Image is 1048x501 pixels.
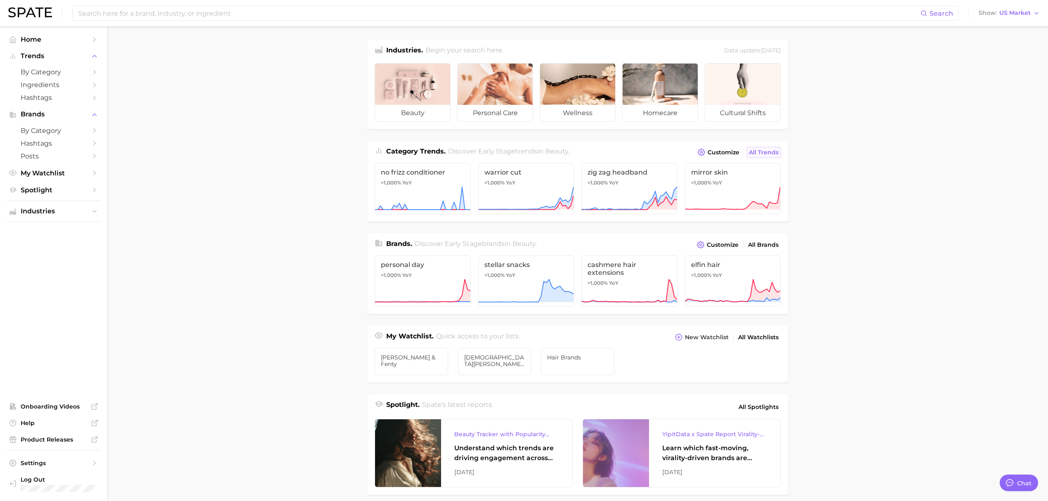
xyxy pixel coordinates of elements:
[506,272,515,279] span: YoY
[7,473,101,494] a: Log out. Currently logged in with e-mail marcela.bucklin@kendobrands.com.
[381,272,401,278] span: >1,000%
[506,180,515,186] span: YoY
[21,419,87,427] span: Help
[7,108,101,121] button: Brands
[21,127,87,135] span: by Category
[386,45,423,57] h1: Industries.
[448,147,569,155] span: Discover Early Stage trends in .
[478,255,574,307] a: stellar snacks>1,000% YoY
[685,334,729,341] span: New Watchlist
[21,94,87,102] span: Hashtags
[375,63,451,122] a: beauty
[739,402,779,412] span: All Spotlights
[7,433,101,446] a: Product Releases
[547,354,608,361] span: Hair Brands
[21,476,125,483] span: Log Out
[979,11,997,15] span: Show
[422,400,493,414] h2: Spate's latest reports.
[454,429,559,439] div: Beauty Tracker with Popularity Index
[930,9,953,17] span: Search
[588,168,671,176] span: zig zag headband
[736,400,781,414] a: All Spotlights
[540,63,616,122] a: wellness
[747,147,781,158] a: All Trends
[7,50,101,62] button: Trends
[622,63,698,122] a: homecare
[691,180,711,186] span: >1,000%
[386,400,420,414] h1: Spotlight.
[8,7,52,17] img: SPATE
[695,239,741,250] button: Customize
[724,45,781,57] div: Data update: [DATE]
[662,467,767,477] div: [DATE]
[588,261,671,276] span: cashmere hair extensions
[7,150,101,163] a: Posts
[581,163,677,214] a: zig zag headband>1,000% YoY
[484,272,505,278] span: >1,000%
[999,11,1031,15] span: US Market
[21,403,87,410] span: Onboarding Videos
[484,180,505,186] span: >1,000%
[436,331,520,343] h2: Quick access to your lists.
[662,429,767,439] div: YipitData x Spate Report Virality-Driven Brands Are Taking a Slice of the Beauty Pie
[375,163,471,214] a: no frizz conditioner>1,000% YoY
[402,180,412,186] span: YoY
[581,255,677,307] a: cashmere hair extensions>1,000% YoY
[540,105,615,121] span: wellness
[746,239,781,250] a: All Brands
[7,137,101,150] a: Hashtags
[977,8,1042,19] button: ShowUS Market
[609,280,618,286] span: YoY
[705,63,781,122] a: cultural shifts
[454,467,559,477] div: [DATE]
[415,240,537,248] span: Discover Early Stage brands in .
[21,68,87,76] span: by Category
[21,169,87,177] span: My Watchlist
[21,208,87,215] span: Industries
[691,272,711,278] span: >1,000%
[7,205,101,217] button: Industries
[748,241,779,248] span: All Brands
[583,419,781,487] a: YipitData x Spate Report Virality-Driven Brands Are Taking a Slice of the Beauty PieLearn which f...
[464,354,525,367] span: [DEMOGRAPHIC_DATA][PERSON_NAME] & Haus
[21,139,87,147] span: Hashtags
[696,147,741,158] button: Customize
[662,443,767,463] div: Learn which fast-moving, virality-driven brands are leading the pack, the risks of viral growth, ...
[21,459,87,467] span: Settings
[685,163,781,214] a: mirror skin>1,000% YoY
[21,152,87,160] span: Posts
[541,348,614,375] a: Hair Brands
[381,180,401,186] span: >1,000%
[457,63,533,122] a: personal care
[458,105,533,121] span: personal care
[609,180,618,186] span: YoY
[402,272,412,279] span: YoY
[375,105,450,121] span: beauty
[7,91,101,104] a: Hashtags
[21,52,87,60] span: Trends
[7,457,101,469] a: Settings
[375,419,573,487] a: Beauty Tracker with Popularity IndexUnderstand which trends are driving engagement across platfor...
[7,167,101,180] a: My Watchlist
[381,261,465,269] span: personal day
[512,240,536,248] span: beauty
[588,180,608,186] span: >1,000%
[736,332,781,343] a: All Watchlists
[708,149,739,156] span: Customize
[425,45,503,57] h2: Begin your search here.
[713,272,722,279] span: YoY
[749,149,779,156] span: All Trends
[386,331,434,343] h1: My Watchlist.
[7,184,101,196] a: Spotlight
[21,35,87,43] span: Home
[78,6,921,20] input: Search here for a brand, industry, or ingredient
[738,334,779,341] span: All Watchlists
[7,78,101,91] a: Ingredients
[7,66,101,78] a: by Category
[386,240,412,248] span: Brands .
[381,168,465,176] span: no frizz conditioner
[21,111,87,118] span: Brands
[673,331,731,343] button: New Watchlist
[623,105,698,121] span: homecare
[21,81,87,89] span: Ingredients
